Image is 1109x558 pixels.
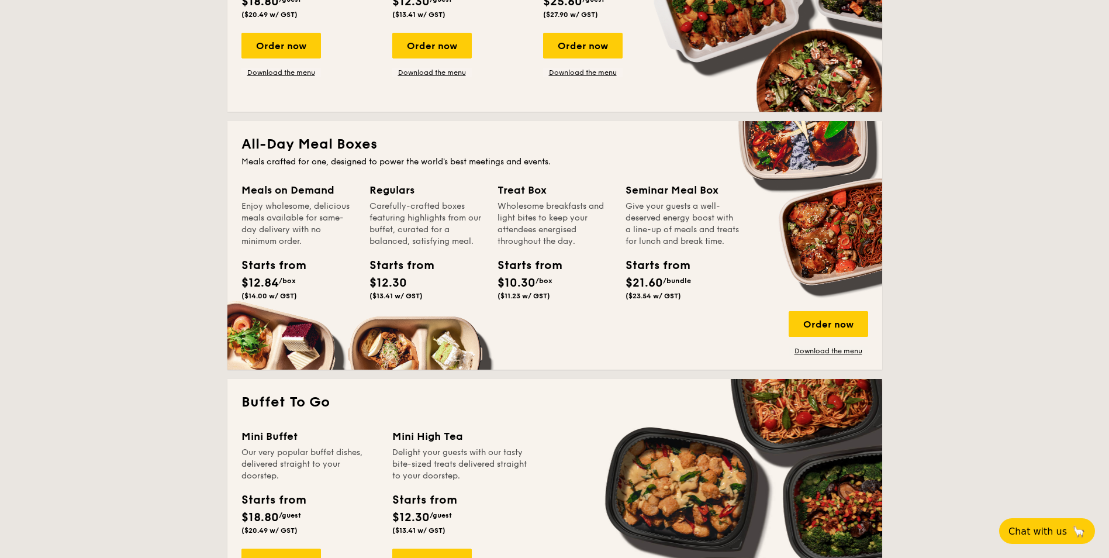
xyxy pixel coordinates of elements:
div: Order now [392,33,472,58]
span: $21.60 [626,276,663,290]
div: Enjoy wholesome, delicious meals available for same-day delivery with no minimum order. [241,201,355,247]
span: $12.84 [241,276,279,290]
span: ($20.49 w/ GST) [241,526,298,535]
span: $12.30 [392,511,430,525]
div: Mini High Tea [392,428,529,445]
div: Delight your guests with our tasty bite-sized treats delivered straight to your doorstep. [392,447,529,482]
div: Regulars [369,182,483,198]
span: /guest [430,511,452,519]
div: Treat Box [498,182,611,198]
span: /box [279,277,296,285]
span: Chat with us [1008,526,1067,537]
span: ($13.41 w/ GST) [392,11,445,19]
div: Meals crafted for one, designed to power the world's best meetings and events. [241,156,868,168]
span: $18.80 [241,511,279,525]
a: Download the menu [789,346,868,356]
span: $10.30 [498,276,536,290]
span: 🦙 [1072,525,1086,538]
div: Starts from [498,257,550,274]
span: ($11.23 w/ GST) [498,292,550,300]
h2: All-Day Meal Boxes [241,135,868,154]
div: Order now [241,33,321,58]
span: /bundle [663,277,691,285]
a: Download the menu [392,68,472,77]
div: Seminar Meal Box [626,182,740,198]
div: Meals on Demand [241,182,355,198]
div: Carefully-crafted boxes featuring highlights from our buffet, curated for a balanced, satisfying ... [369,201,483,247]
span: /guest [279,511,301,519]
div: Order now [543,33,623,58]
div: Starts from [369,257,422,274]
span: /box [536,277,552,285]
h2: Buffet To Go [241,393,868,412]
div: Mini Buffet [241,428,378,445]
div: Wholesome breakfasts and light bites to keep your attendees energised throughout the day. [498,201,611,247]
button: Chat with us🦙 [999,518,1095,544]
div: Starts from [626,257,678,274]
span: ($14.00 w/ GST) [241,292,297,300]
span: ($13.41 w/ GST) [369,292,423,300]
div: Give your guests a well-deserved energy boost with a line-up of meals and treats for lunch and br... [626,201,740,247]
div: Starts from [241,491,305,509]
span: ($20.49 w/ GST) [241,11,298,19]
a: Download the menu [241,68,321,77]
span: ($23.54 w/ GST) [626,292,681,300]
a: Download the menu [543,68,623,77]
span: ($13.41 w/ GST) [392,526,445,535]
div: Our very popular buffet dishes, delivered straight to your doorstep. [241,447,378,482]
span: ($27.90 w/ GST) [543,11,598,19]
div: Starts from [392,491,456,509]
div: Starts from [241,257,294,274]
div: Order now [789,311,868,337]
span: $12.30 [369,276,407,290]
